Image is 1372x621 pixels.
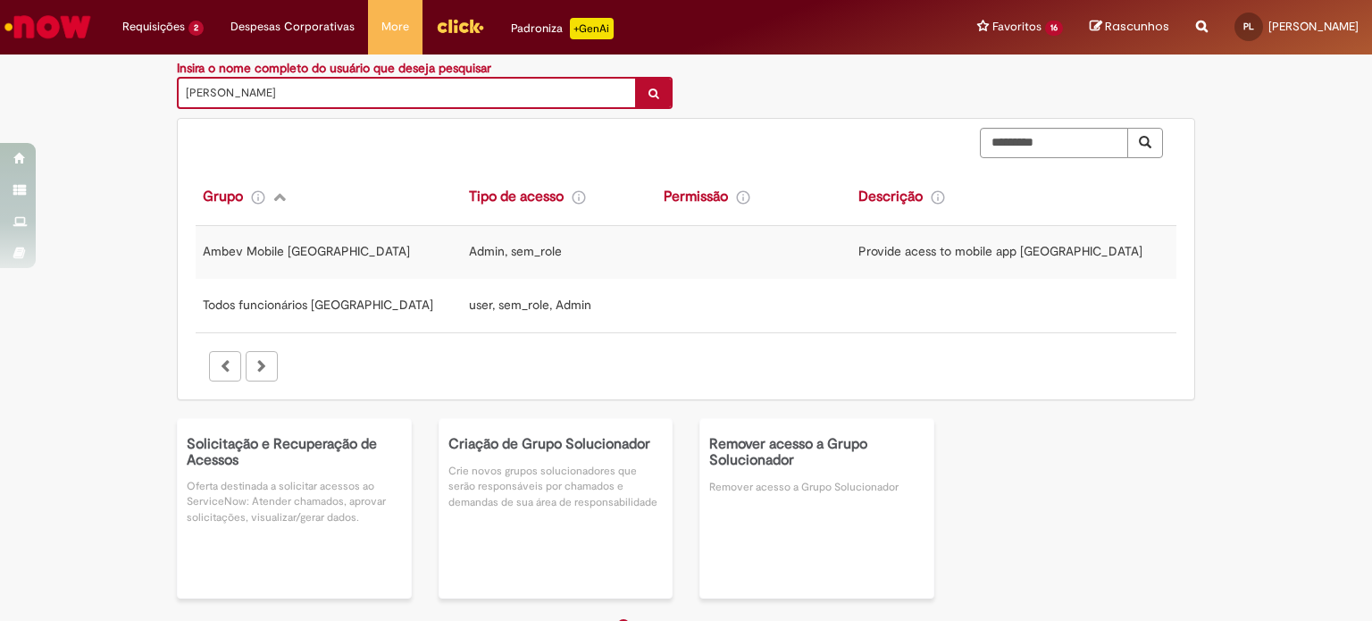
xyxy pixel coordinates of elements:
[203,243,410,259] span: Ambev Mobile [GEOGRAPHIC_DATA]
[203,297,433,313] span: Todos funcionários [GEOGRAPHIC_DATA]
[851,168,1176,226] th: Descrição
[177,59,673,77] div: Insira o nome completo do usuário que deseja pesquisar
[462,168,657,226] th: Tipo de acesso
[511,18,614,39] div: Padroniza
[448,437,664,453] h5: Criação de Grupo Solucionador
[1127,128,1163,158] button: Pesquisar
[980,128,1128,158] input: Pesquisar
[469,243,562,259] span: Admin, sem_role
[709,480,924,495] p: Remover acesso a Grupo Solucionador
[2,9,94,45] img: ServiceNow
[436,13,484,39] img: click_logo_yellow_360x200.png
[187,479,402,524] p: Oferta destinada a solicitar acessos ao ServiceNow: Atender chamados, aprovar solicitações, visua...
[1243,21,1254,32] span: PL
[177,77,673,109] a: [PERSON_NAME]Limpar campo user
[699,418,934,599] a: Remover acesso a Grupo Solucionador Remover acesso a Grupo Solucionador
[1045,21,1063,36] span: 16
[187,437,402,468] h5: Solicitação e Recuperação de Acessos
[469,297,591,313] span: user, sem_role, Admin
[122,18,185,36] span: Requisições
[230,18,355,36] span: Despesas Corporativas
[657,168,851,226] th: Permissão
[1105,18,1169,35] span: Rascunhos
[196,168,462,226] th: Grupo
[1090,19,1169,36] a: Rascunhos
[177,418,412,599] a: Solicitação e Recuperação de Acessos Oferta destinada a solicitar acessos ao ServiceNow: Atender ...
[570,18,614,39] p: +GenAi
[664,186,728,207] div: Permissão
[469,186,564,207] div: Tipo de acesso
[203,186,243,207] div: Grupo
[1268,19,1359,34] span: [PERSON_NAME]
[186,79,626,107] span: [PERSON_NAME]
[188,21,204,36] span: 2
[858,243,1142,259] span: Provide acess to mobile app [GEOGRAPHIC_DATA]
[439,418,673,599] a: Criação de Grupo Solucionador Crie novos grupos solucionadores que serão responsáveis por chamado...
[381,18,409,36] span: More
[858,186,923,207] div: Descrição
[992,18,1042,36] span: Favoritos
[709,437,924,468] h5: Remover acesso a Grupo Solucionador
[448,464,664,509] p: Crie novos grupos solucionadores que serão responsáveis por chamados e demandas de sua área de re...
